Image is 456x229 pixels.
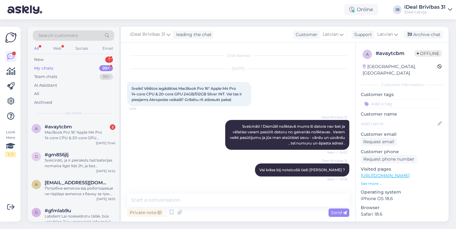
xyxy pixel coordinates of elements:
span: iDeal Brīvības 31 [130,31,165,38]
span: Seen ✓ 14:05 [324,177,347,181]
div: Customer [293,31,317,38]
div: Look Here [5,129,16,157]
div: 1 [105,57,113,63]
span: andrikondrati@gmail.com [45,180,109,185]
div: [DATE] 10:52 [96,169,115,173]
div: # avaytcbm [376,50,414,57]
div: Sveicināti, ja ir pieraksts tad baterijas nomaiņa ilgst līdz 2h, ja bez iepriekšēja pieraksta un ... [45,158,115,169]
div: leading the chat [174,31,212,38]
span: Offline [414,50,442,57]
div: Chat started [127,53,349,58]
span: Latvian [377,31,393,38]
div: Socials [74,44,89,53]
div: Private note [127,208,164,217]
span: Latvian [323,31,338,38]
p: iPhone OS 18.6 [361,195,444,202]
a: [URL][DOMAIN_NAME] [361,173,409,178]
div: [DATE] [127,66,349,71]
div: AI Assistant [34,82,57,89]
div: All [34,91,39,97]
span: a [35,126,38,131]
div: All [33,44,40,53]
span: Send [331,210,347,215]
div: Customer information [361,82,444,88]
div: [GEOGRAPHIC_DATA], [GEOGRAPHIC_DATA] [363,63,437,76]
div: Support [352,31,372,38]
p: Browser [361,204,444,211]
p: Customer tags [361,91,444,98]
div: Потрібна виписка від роботодавця чи підійде виписка з банку за три місяці? [45,185,115,197]
p: Operating system [361,189,444,195]
p: Customer name [361,111,444,117]
span: Seen ✓ 14:02 [324,150,347,155]
img: Askly Logo [5,32,17,44]
div: Email [101,44,114,53]
p: See more ... [361,181,444,186]
div: Labdien! Lai noskaidrotu tālāk, būs vajadzīga Jūsu personīgā informāciju. Ieteiktu aizdoties uz k... [45,213,115,225]
div: 1 / 3 [5,152,16,157]
span: Sveiki! Vēlētos iegādāties MacBook Pro 16" Apple M4 Pro 14‑core CPU & 20‑core GPU 24GB/512GB Silv... [132,86,243,102]
p: Customer phone [361,149,444,155]
span: Vai krāsa bij noteicošā tieši [PERSON_NAME] ? [259,167,345,172]
div: iDeal Latvija [404,10,445,15]
span: #gm856jlj [45,152,69,158]
span: a [35,182,38,187]
div: 99+ [100,74,113,80]
div: Archive chat [404,30,443,39]
input: Add name [361,120,436,127]
span: Sveicināti ! Diemžēl noliktavā mums šī datora nav bet ja vēlaties varam pasūtīt datoru no galvenā... [230,124,346,145]
div: iDeal Brīvības 31 [404,5,445,10]
span: iDeal Brīvības 31 [321,158,347,163]
span: #gfmlab9u [45,208,71,213]
div: Request email [361,138,397,146]
span: a [366,52,369,57]
input: Add a tag [361,99,444,108]
div: 99+ [99,65,113,71]
div: [DATE] 15:40 [96,141,115,145]
div: [DATE] 18:55 [96,197,115,201]
span: g [35,210,38,215]
span: Search customers [38,32,78,39]
div: Team chats [34,74,57,80]
div: Web [52,44,63,53]
span: 13:55 [129,107,152,111]
div: New [34,57,43,63]
div: IB [393,5,402,14]
span: iDeal Brīvības 31 [321,115,347,120]
div: My chats [34,65,53,71]
p: Customer email [361,131,444,138]
div: Request phone number [361,155,417,163]
div: MacBook Pro 16" Apple M4 Pro 14‑core CPU & 20‑core GPU 24GB/512GB Silver RUS [45,130,115,141]
a: iDeal Brīvības 31iDeal Latvija [404,5,452,15]
span: g [35,154,38,159]
p: Safari 18.6 [361,211,444,218]
div: Archived [34,99,52,106]
div: Online [344,4,378,15]
span: My chats [65,110,82,116]
p: Visited pages [361,166,444,172]
span: #avaytcbm [45,124,72,130]
div: 2 [110,124,115,130]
